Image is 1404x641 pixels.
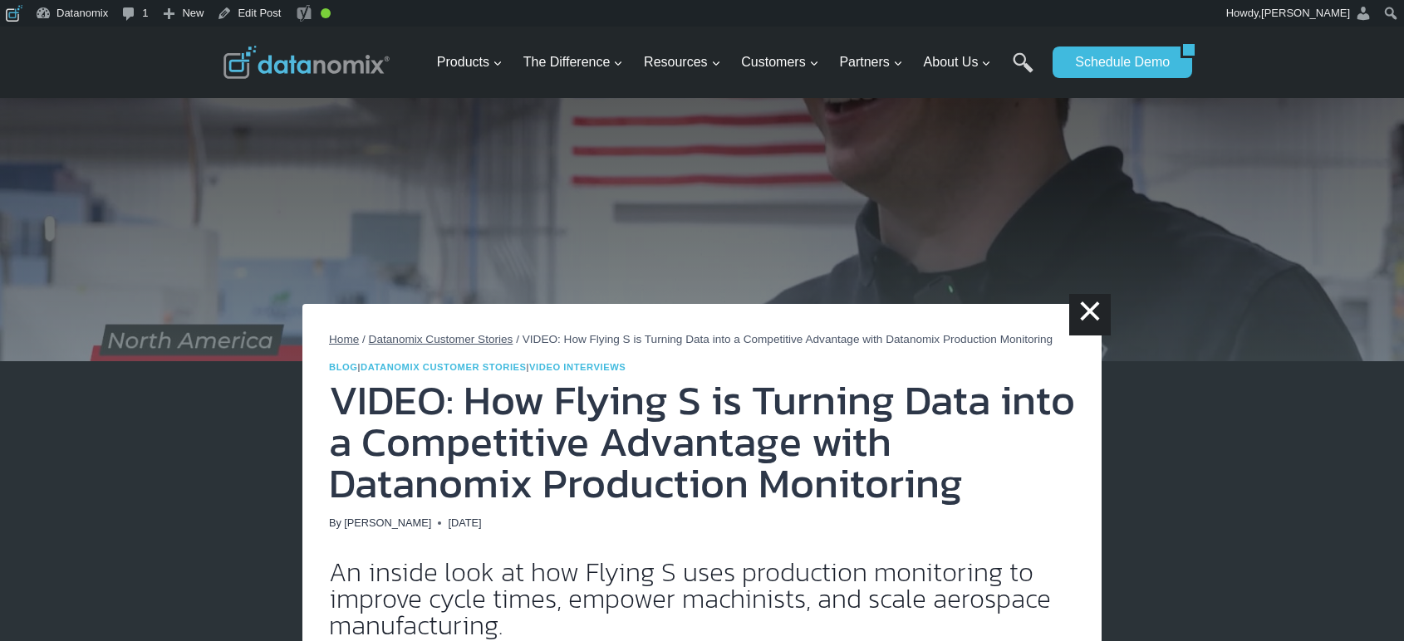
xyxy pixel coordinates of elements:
span: Customers [741,51,818,73]
span: VIDEO: How Flying S is Turning Data into a Competitive Advantage with Datanomix Production Monito... [523,333,1053,345]
h2: An inside look at how Flying S uses production monitoring to improve cycle times, empower machini... [329,559,1075,639]
a: × [1069,294,1111,335]
span: Products [437,51,503,73]
a: Search [1013,52,1033,90]
nav: Primary Navigation [430,36,1045,90]
nav: Breadcrumbs [329,330,1075,349]
a: Blog [329,362,358,372]
span: The Difference [523,51,624,73]
a: Datanomix Customer Stories [361,362,527,372]
div: Good [321,8,331,18]
a: [PERSON_NAME] [344,516,431,529]
h1: VIDEO: How Flying S is Turning Data into a Competitive Advantage with Datanomix Production Monito... [329,379,1075,504]
a: Video Interviews [529,362,626,372]
span: By [329,515,341,531]
a: Datanomix Customer Stories [369,333,513,345]
span: Partners [839,51,902,73]
span: [PERSON_NAME] [1261,7,1350,19]
time: [DATE] [448,515,481,531]
a: Home [329,333,359,345]
a: Schedule Demo [1053,46,1181,78]
span: / [362,333,366,345]
span: / [516,333,519,345]
img: Datanomix [223,46,390,79]
span: Resources [644,51,720,73]
span: | | [329,362,626,372]
span: About Us [924,51,992,73]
